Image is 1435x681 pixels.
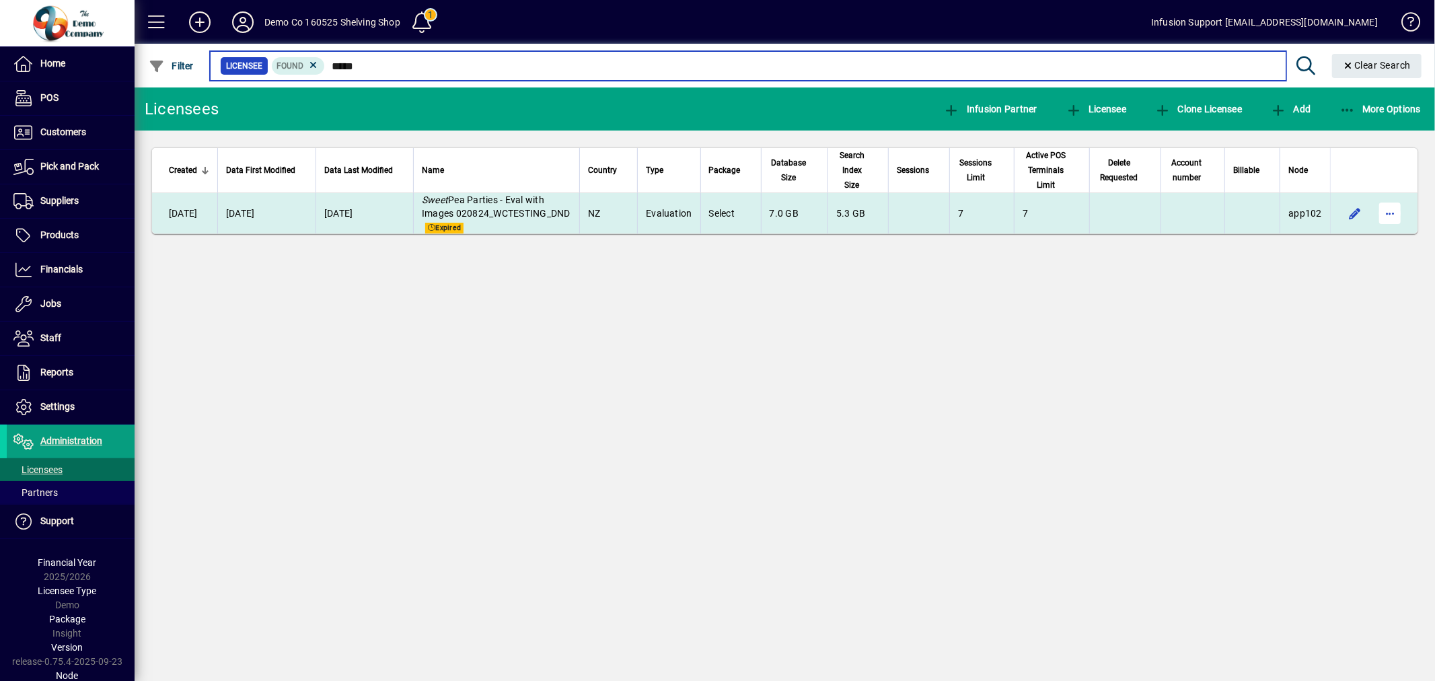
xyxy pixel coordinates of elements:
[324,163,405,178] div: Data Last Modified
[1379,203,1401,224] button: More options
[178,10,221,34] button: Add
[264,11,400,33] div: Demo Co 160525 Shelving Shop
[1391,3,1418,46] a: Knowledge Base
[1233,163,1272,178] div: Billable
[272,57,325,75] mat-chip: Found Status: Found
[40,92,59,103] span: POS
[316,193,413,234] td: [DATE]
[13,464,63,475] span: Licensees
[770,155,807,185] span: Database Size
[7,356,135,390] a: Reports
[588,163,617,178] span: Country
[226,59,262,73] span: Licensee
[1154,104,1242,114] span: Clone Licensee
[152,193,217,234] td: [DATE]
[958,155,994,185] span: Sessions Limit
[579,193,637,234] td: NZ
[1014,193,1089,234] td: 7
[7,81,135,115] a: POS
[40,435,102,446] span: Administration
[700,193,761,234] td: Select
[38,557,97,568] span: Financial Year
[1098,155,1140,185] span: Delete Requested
[1151,11,1378,33] div: Infusion Support [EMAIL_ADDRESS][DOMAIN_NAME]
[145,98,219,120] div: Licensees
[226,163,307,178] div: Data First Modified
[646,163,692,178] div: Type
[1270,104,1311,114] span: Add
[827,193,888,234] td: 5.3 GB
[770,155,819,185] div: Database Size
[422,163,444,178] span: Name
[7,253,135,287] a: Financials
[226,163,295,178] span: Data First Modified
[217,193,316,234] td: [DATE]
[588,163,629,178] div: Country
[169,163,209,178] div: Created
[1098,155,1152,185] div: Delete Requested
[761,193,827,234] td: 7.0 GB
[40,58,65,69] span: Home
[1332,54,1422,78] button: Clear
[637,193,700,234] td: Evaluation
[40,515,74,526] span: Support
[38,585,97,596] span: Licensee Type
[40,195,79,206] span: Suppliers
[221,10,264,34] button: Profile
[1288,208,1322,219] span: app102.prod.infusionbusinesssoftware.com
[324,163,393,178] span: Data Last Modified
[422,194,448,205] em: Sweet
[422,163,571,178] div: Name
[949,193,1014,234] td: 7
[1343,60,1411,71] span: Clear Search
[145,54,197,78] button: Filter
[277,61,304,71] span: Found
[1336,97,1425,121] button: More Options
[40,367,73,378] span: Reports
[7,219,135,252] a: Products
[1062,97,1130,121] button: Licensee
[1023,148,1081,192] div: Active POS Terminals Limit
[149,61,194,71] span: Filter
[1288,163,1322,178] div: Node
[425,223,464,234] span: Expired
[169,163,197,178] span: Created
[1066,104,1127,114] span: Licensee
[897,163,929,178] span: Sessions
[1267,97,1314,121] button: Add
[7,116,135,149] a: Customers
[897,163,941,178] div: Sessions
[7,184,135,218] a: Suppliers
[1344,203,1366,224] button: Edit
[1169,155,1205,185] span: Account number
[7,505,135,538] a: Support
[422,194,571,219] span: Pea Parties - Eval with Images 020824_WCTESTING_DND
[1233,163,1259,178] span: Billable
[1151,97,1245,121] button: Clone Licensee
[7,322,135,355] a: Staff
[40,264,83,275] span: Financials
[49,614,85,624] span: Package
[40,127,86,137] span: Customers
[57,670,79,681] span: Node
[7,481,135,504] a: Partners
[7,150,135,184] a: Pick and Pack
[836,148,868,192] span: Search Index Size
[646,163,663,178] span: Type
[836,148,880,192] div: Search Index Size
[40,298,61,309] span: Jobs
[709,163,741,178] span: Package
[958,155,1006,185] div: Sessions Limit
[40,401,75,412] span: Settings
[1339,104,1422,114] span: More Options
[40,229,79,240] span: Products
[943,104,1037,114] span: Infusion Partner
[709,163,753,178] div: Package
[40,161,99,172] span: Pick and Pack
[940,97,1041,121] button: Infusion Partner
[7,287,135,321] a: Jobs
[1288,163,1308,178] span: Node
[1023,148,1069,192] span: Active POS Terminals Limit
[52,642,83,653] span: Version
[1169,155,1217,185] div: Account number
